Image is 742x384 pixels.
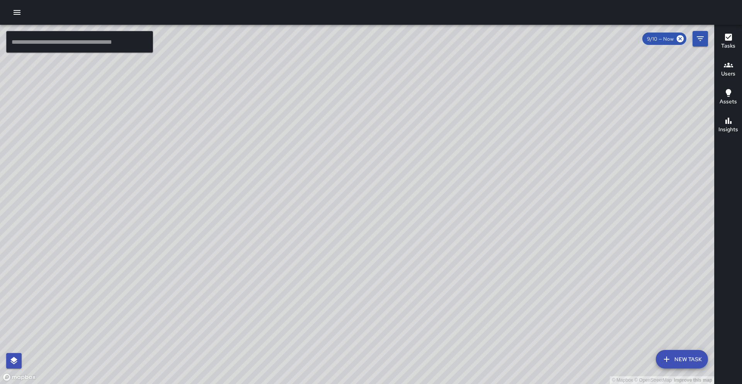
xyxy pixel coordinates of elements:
button: New Task [656,350,708,369]
h6: Assets [720,98,737,106]
span: 9/10 — Now [642,36,678,42]
button: Assets [715,84,742,111]
h6: Tasks [721,42,735,50]
button: Filters [693,31,708,46]
div: 9/10 — Now [642,33,686,45]
h6: Insights [718,125,738,134]
button: Tasks [715,28,742,56]
h6: Users [721,70,735,78]
button: Users [715,56,742,84]
button: Insights [715,111,742,139]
